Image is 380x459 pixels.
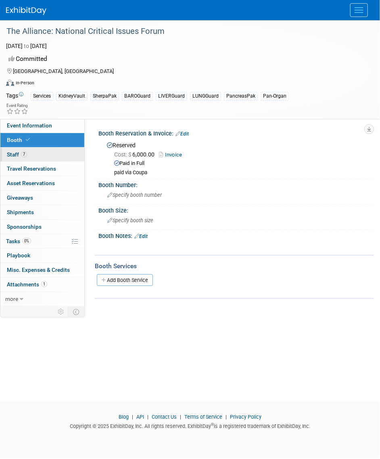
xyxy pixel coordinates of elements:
[15,80,34,86] div: In-Person
[224,92,258,100] div: PancreasPak
[7,252,30,259] span: Playbook
[56,92,88,100] div: KidneyVault
[122,92,153,100] div: BAROGuard
[7,165,56,172] span: Travel Reservations
[7,223,42,230] span: Sponsorships
[6,78,370,90] div: Event Format
[230,414,261,420] a: Privacy Policy
[97,274,153,286] a: Add Booth Service
[0,133,84,147] a: Booth
[6,79,14,86] img: Format-Inperson.png
[0,176,84,190] a: Asset Reservations
[0,119,84,133] a: Event Information
[114,160,368,167] div: Paid in Full
[178,414,183,420] span: |
[22,238,31,244] span: 0%
[6,52,364,66] div: Committed
[6,238,31,244] span: Tasks
[0,263,84,277] a: Misc. Expenses & Credits
[0,277,84,292] a: Attachments1
[21,151,27,157] span: 7
[68,307,85,317] td: Toggle Event Tabs
[211,422,214,427] sup: ®
[23,43,30,49] span: to
[54,307,68,317] td: Personalize Event Tab Strip
[13,68,114,74] span: [GEOGRAPHIC_DATA], [GEOGRAPHIC_DATA]
[184,414,222,420] a: Terms of Service
[175,131,189,137] a: Edit
[6,7,46,15] img: ExhibitDay
[98,179,374,189] div: Booth Number:
[136,414,144,420] a: API
[261,92,289,100] div: Pan-Organ
[6,43,47,49] span: [DATE] [DATE]
[114,169,368,176] div: paid via Coupa
[7,137,31,143] span: Booth
[159,152,186,158] a: Invoice
[98,204,374,215] div: Booth Size:
[95,262,374,271] div: Booth Services
[7,122,52,129] span: Event Information
[4,24,364,39] div: The Alliance: National Critical Issues Forum
[0,234,84,248] a: Tasks0%
[0,220,84,234] a: Sponsorships
[134,234,148,239] a: Edit
[7,194,33,201] span: Giveaways
[7,209,34,215] span: Shipments
[0,148,84,162] a: Staff7
[26,138,30,142] i: Booth reservation complete
[5,296,18,302] span: more
[190,92,221,100] div: LUNGGuard
[107,192,162,198] span: Specify booth number
[223,414,229,420] span: |
[98,127,374,138] div: Booth Reservation & Invoice:
[0,205,84,219] a: Shipments
[6,104,28,108] div: Event Rating
[152,414,177,420] a: Contact Us
[7,151,27,158] span: Staff
[107,217,153,223] span: Specify booth size
[90,92,119,100] div: SherpaPak
[104,139,368,176] div: Reserved
[130,414,135,420] span: |
[7,281,47,288] span: Attachments
[114,151,158,158] span: 6,000.00
[7,267,70,273] span: Misc. Expenses & Credits
[6,92,23,101] td: Tags
[6,421,374,430] div: Copyright © 2025 ExhibitDay, Inc. All rights reserved. ExhibitDay is a registered trademark of Ex...
[98,230,374,240] div: Booth Notes:
[145,414,150,420] span: |
[0,248,84,263] a: Playbook
[119,414,129,420] a: Blog
[31,92,53,100] div: Services
[156,92,187,100] div: LIVERGuard
[0,162,84,176] a: Travel Reservations
[7,180,55,186] span: Asset Reservations
[0,292,84,306] a: more
[41,281,47,287] span: 1
[0,191,84,205] a: Giveaways
[114,151,132,158] span: Cost: $
[350,3,368,17] button: Menu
